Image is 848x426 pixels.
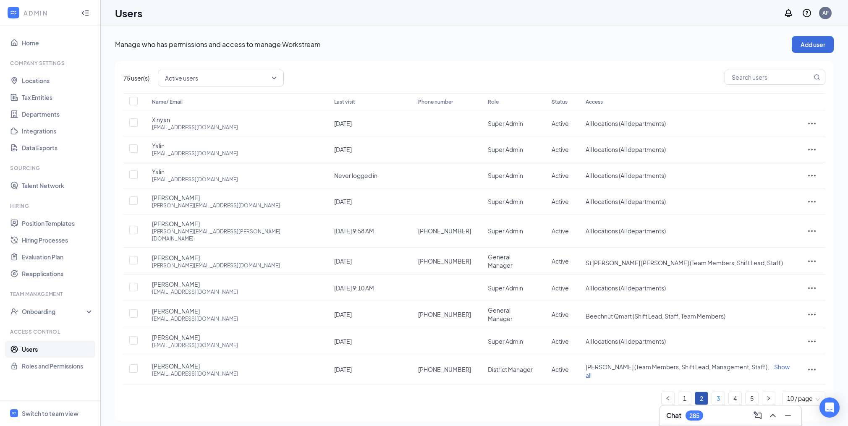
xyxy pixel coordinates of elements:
svg: WorkstreamLogo [11,410,17,416]
span: left [665,396,670,401]
svg: Notifications [783,8,793,18]
div: Switch to team view [22,409,79,418]
button: Add user [792,36,834,53]
a: Users [22,341,94,358]
span: Yalin [152,167,165,176]
span: [PERSON_NAME] [152,333,200,342]
a: Talent Network [22,177,94,194]
div: Company Settings [10,60,92,67]
button: right [762,392,775,405]
span: Never logged in [334,172,377,179]
a: Evaluation Plan [22,248,94,265]
span: Active [552,311,569,318]
li: 1 [678,392,691,405]
span: Super Admin [488,120,523,127]
li: 3 [712,392,725,405]
div: Page Size [783,392,825,405]
span: [PHONE_NUMBER] [418,257,471,265]
a: 4 [729,392,741,405]
div: 285 [689,412,699,419]
span: All locations (All departments) [586,227,666,235]
span: General Manager [488,306,513,322]
span: District Manager [488,366,533,373]
div: [EMAIL_ADDRESS][DOMAIN_NAME] [152,342,238,349]
span: Super Admin [488,337,523,345]
div: [PERSON_NAME][EMAIL_ADDRESS][DOMAIN_NAME] [152,202,280,209]
span: [PERSON_NAME] [152,193,200,202]
span: All locations (All departments) [586,284,666,292]
svg: Collapse [81,9,89,17]
div: Name/ Email [152,97,317,107]
button: left [662,392,674,405]
button: Minimize [781,409,795,422]
svg: QuestionInfo [802,8,812,18]
svg: ActionsIcon [807,144,817,154]
span: All locations (All departments) [586,337,666,345]
span: [DATE] [334,337,352,345]
a: Tax Entities [22,89,94,106]
li: Next Page [762,392,775,405]
span: 10 / page [787,392,820,405]
div: Sourcing [10,165,92,172]
span: Super Admin [488,284,523,292]
svg: ActionsIcon [807,196,817,206]
span: [PERSON_NAME] (Team Members, Shift Lead, Management, Staff), [586,363,769,371]
div: [EMAIL_ADDRESS][DOMAIN_NAME] [152,150,238,157]
a: Integrations [22,123,94,139]
span: Active [552,227,569,235]
span: 75 user(s) [123,73,149,83]
svg: ActionsIcon [807,336,817,346]
li: 2 [695,392,708,405]
span: [PERSON_NAME] [152,280,200,288]
span: All locations (All departments) [586,198,666,205]
div: [EMAIL_ADDRESS][DOMAIN_NAME] [152,370,238,377]
span: [PERSON_NAME] [152,307,200,315]
span: [PHONE_NUMBER] [418,310,471,319]
svg: MagnifyingGlass [814,74,820,81]
span: All locations (All departments) [586,120,666,127]
a: Departments [22,106,94,123]
span: [DATE] [334,198,352,205]
span: All locations (All departments) [586,146,666,153]
span: Xinyan [152,115,170,124]
svg: ComposeMessage [753,410,763,421]
span: Active [552,172,569,179]
div: Hiring [10,202,92,209]
button: ComposeMessage [751,409,764,422]
div: [EMAIL_ADDRESS][DOMAIN_NAME] [152,288,238,295]
span: Super Admin [488,227,523,235]
h1: Users [115,6,142,20]
span: Active [552,284,569,292]
a: Data Exports [22,139,94,156]
span: right [766,396,771,401]
span: Active [552,257,569,265]
span: [PHONE_NUMBER] [418,227,471,235]
svg: ActionsIcon [807,309,817,319]
svg: ActionsIcon [807,256,817,266]
h3: Chat [666,411,681,420]
a: Roles and Permissions [22,358,94,374]
span: Super Admin [488,146,523,153]
span: [DATE] 9:10 AM [334,284,374,292]
div: [EMAIL_ADDRESS][DOMAIN_NAME] [152,176,238,183]
li: Previous Page [661,392,675,405]
span: [DATE] [334,257,352,265]
th: Status [543,93,577,110]
span: [PERSON_NAME] [152,254,200,262]
th: Phone number [410,93,479,110]
svg: ActionsIcon [807,118,817,128]
a: Reapplications [22,265,94,282]
span: Active [552,366,569,373]
div: ADMIN [24,9,73,17]
div: [EMAIL_ADDRESS][DOMAIN_NAME] [152,124,238,131]
span: General Manager [488,253,513,269]
a: Locations [22,72,94,89]
div: Team Management [10,290,92,298]
svg: UserCheck [10,307,18,316]
span: Active [552,337,569,345]
div: Role [488,97,535,107]
div: [PERSON_NAME][EMAIL_ADDRESS][DOMAIN_NAME] [152,262,280,269]
div: Onboarding [22,307,86,316]
span: Super Admin [488,172,523,179]
a: Position Templates [22,215,94,232]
